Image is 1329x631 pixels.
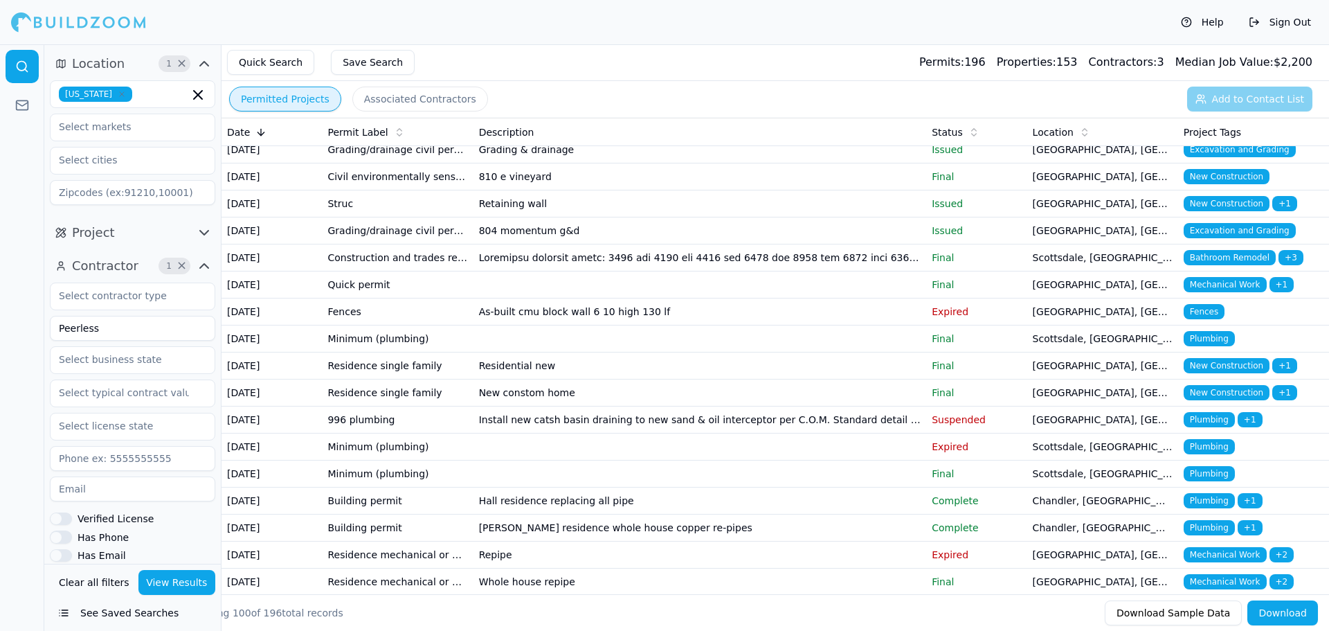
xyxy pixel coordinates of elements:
div: Permit Label [327,125,467,139]
td: Residence single family [322,380,473,407]
p: Final [932,278,1021,292]
span: + 1 [1272,358,1297,373]
span: [US_STATE] [59,87,132,102]
button: View Results [138,570,216,595]
td: Building permit [322,488,473,515]
td: [GEOGRAPHIC_DATA], [GEOGRAPHIC_DATA] [1027,542,1178,569]
td: [DATE] [221,299,322,326]
p: Expired [932,440,1021,454]
td: [DATE] [221,190,322,217]
span: Permits: [919,55,964,69]
span: New Construction [1184,385,1269,400]
td: Scottsdale, [GEOGRAPHIC_DATA] [1027,434,1178,461]
td: [GEOGRAPHIC_DATA], [GEOGRAPHIC_DATA] [1027,163,1178,190]
button: Sign Out [1242,11,1318,33]
span: Excavation and Grading [1184,142,1296,157]
span: 100 [233,607,251,619]
span: Plumbing [1184,466,1235,481]
p: Final [932,332,1021,346]
span: Clear Location filters [177,60,187,67]
td: As-built cmu block wall 6 10 high 130 lf [473,299,927,326]
td: [GEOGRAPHIC_DATA], [GEOGRAPHIC_DATA] [1027,380,1178,407]
p: Expired [932,548,1021,562]
p: Final [932,170,1021,184]
td: Quick permit [322,272,473,299]
span: Contractors: [1089,55,1157,69]
div: Showing of total records [188,606,343,620]
td: [GEOGRAPHIC_DATA], [GEOGRAPHIC_DATA] [1027,136,1178,163]
div: 153 [997,54,1078,71]
input: Zipcodes (ex:91210,10001) [50,180,215,205]
div: Status [932,125,1021,139]
td: [DATE] [221,380,322,407]
p: Complete [932,494,1021,508]
div: Date [227,125,316,139]
div: Location [1033,125,1173,139]
span: Project [72,223,115,242]
td: [GEOGRAPHIC_DATA], [GEOGRAPHIC_DATA] [1027,272,1178,299]
span: 1 [162,259,176,273]
td: Residence single family [322,353,473,380]
button: Permitted Projects [229,87,341,112]
input: Select contractor type [51,283,197,308]
label: Has Email [78,551,126,560]
span: Plumbing [1184,520,1235,535]
td: [GEOGRAPHIC_DATA], [GEOGRAPHIC_DATA] [1027,353,1178,380]
button: See Saved Searches [50,601,215,625]
span: Properties: [997,55,1056,69]
p: Suspended [932,413,1021,427]
td: Hall residence replacing all pipe [473,488,927,515]
input: Select cities [51,148,197,172]
p: Expired [932,305,1021,319]
td: 804 momentum g&d [473,217,927,245]
td: [PERSON_NAME] residence whole house copper re-pipes [473,515,927,542]
td: [DATE] [221,245,322,272]
td: [GEOGRAPHIC_DATA], [GEOGRAPHIC_DATA] [1027,299,1178,326]
td: Whole house repipe [473,569,927,596]
span: 196 [264,607,282,619]
td: Chandler, [GEOGRAPHIC_DATA] [1027,515,1178,542]
span: Plumbing [1184,412,1235,427]
button: Location1Clear Location filters [50,53,215,75]
span: Mechanical Work [1184,277,1267,292]
td: [DATE] [221,461,322,488]
td: Scottsdale, [GEOGRAPHIC_DATA] [1027,326,1178,353]
span: New Construction [1184,358,1269,373]
td: [DATE] [221,163,322,190]
div: Description [479,125,921,139]
span: Plumbing [1184,331,1235,346]
span: Location [72,54,125,73]
span: + 1 [1269,277,1294,292]
input: Select typical contract value [51,380,197,405]
td: Scottsdale, [GEOGRAPHIC_DATA] [1027,245,1178,272]
button: Project [50,222,215,244]
td: Civil environmentally sensitive permit [322,163,473,190]
span: Contractor [72,256,138,276]
button: Contractor1Clear Contractor filters [50,255,215,277]
span: Mechanical Work [1184,574,1267,589]
td: [DATE] [221,542,322,569]
span: Mechanical Work [1184,547,1267,562]
span: New Construction [1184,196,1269,211]
p: Issued [932,224,1021,238]
td: [GEOGRAPHIC_DATA], [GEOGRAPHIC_DATA] [1027,217,1178,245]
td: [GEOGRAPHIC_DATA], [GEOGRAPHIC_DATA] [1027,407,1178,434]
td: [DATE] [221,515,322,542]
div: Project Tags [1184,125,1323,139]
p: Final [932,467,1021,481]
p: Final [932,386,1021,400]
td: [GEOGRAPHIC_DATA], [GEOGRAPHIC_DATA] [1027,190,1178,217]
td: [DATE] [221,217,322,245]
span: + 3 [1278,250,1303,265]
td: [GEOGRAPHIC_DATA], [GEOGRAPHIC_DATA] [1027,569,1178,596]
input: Phone ex: 5555555555 [50,446,215,471]
span: + 1 [1238,412,1263,427]
td: Construction and trades residential [322,245,473,272]
span: + 1 [1272,385,1297,400]
span: + 2 [1269,574,1294,589]
td: Grading/drainage civil permit [322,136,473,163]
span: + 1 [1238,493,1263,508]
td: Minimum (plumbing) [322,434,473,461]
td: [DATE] [221,488,322,515]
span: New Construction [1184,169,1269,184]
